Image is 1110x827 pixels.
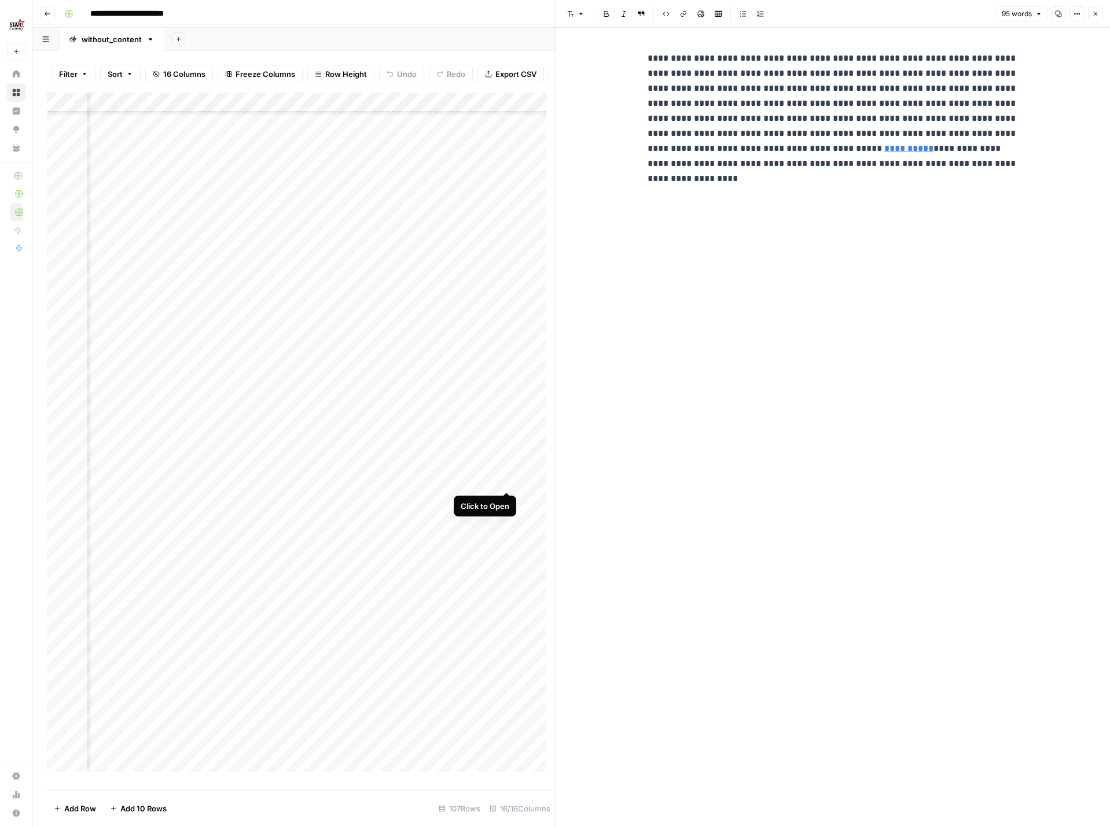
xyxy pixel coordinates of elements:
button: Redo [429,65,473,83]
a: without_content [59,28,164,51]
span: Add Row [64,803,96,814]
div: 16/16 Columns [485,799,555,818]
a: Insights [7,102,25,120]
button: Filter [52,65,95,83]
span: Row Height [325,68,367,80]
button: Export CSV [477,65,544,83]
button: Sort [100,65,141,83]
a: Usage [7,785,25,804]
img: Starcasino Logo [7,13,28,34]
button: Add Row [47,799,103,818]
span: Undo [397,68,417,80]
a: Home [7,65,25,83]
span: 95 words [1002,9,1032,19]
div: 107 Rows [434,799,485,818]
button: Help + Support [7,804,25,822]
span: 16 Columns [163,68,205,80]
button: 95 words [997,6,1047,21]
span: Export CSV [495,68,536,80]
span: Add 10 Rows [120,803,167,814]
button: Undo [379,65,424,83]
div: without_content [82,34,142,45]
span: Sort [108,68,123,80]
button: Freeze Columns [218,65,303,83]
span: Filter [59,68,78,80]
a: Your Data [7,139,25,157]
a: Opportunities [7,120,25,139]
span: Freeze Columns [236,68,295,80]
button: Add 10 Rows [103,799,174,818]
span: Redo [447,68,465,80]
a: Settings [7,767,25,785]
a: Browse [7,83,25,102]
button: Row Height [307,65,374,83]
button: 16 Columns [145,65,213,83]
div: Click to Open [461,500,509,512]
button: Workspace: Starcasino [7,9,25,38]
